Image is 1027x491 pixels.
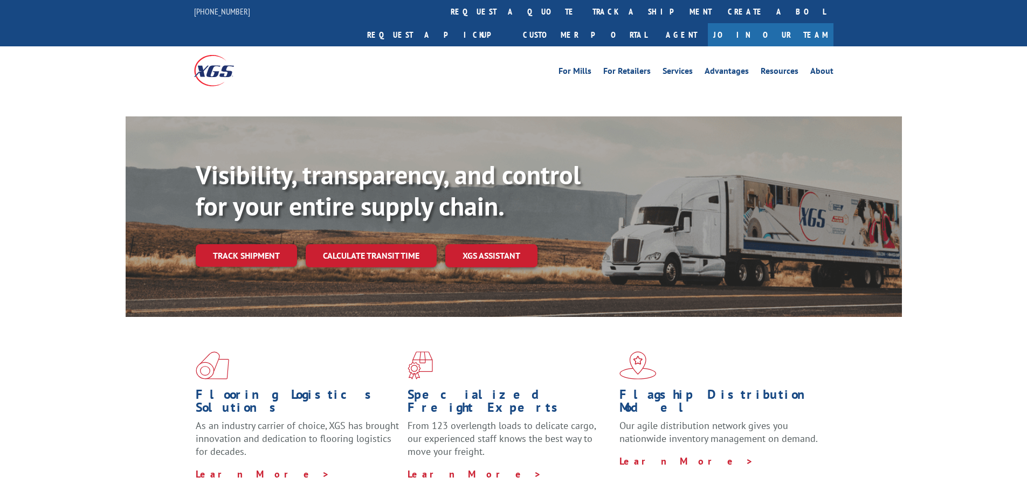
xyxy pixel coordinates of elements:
[194,6,250,17] a: [PHONE_NUMBER]
[705,67,749,79] a: Advantages
[196,419,399,458] span: As an industry carrier of choice, XGS has brought innovation and dedication to flooring logistics...
[655,23,708,46] a: Agent
[408,351,433,379] img: xgs-icon-focused-on-flooring-red
[408,388,611,419] h1: Specialized Freight Experts
[761,67,798,79] a: Resources
[445,244,537,267] a: XGS ASSISTANT
[810,67,833,79] a: About
[359,23,515,46] a: Request a pickup
[306,244,437,267] a: Calculate transit time
[619,351,657,379] img: xgs-icon-flagship-distribution-model-red
[196,244,297,267] a: Track shipment
[663,67,693,79] a: Services
[408,468,542,480] a: Learn More >
[196,158,581,223] b: Visibility, transparency, and control for your entire supply chain.
[619,388,823,419] h1: Flagship Distribution Model
[619,419,818,445] span: Our agile distribution network gives you nationwide inventory management on demand.
[196,351,229,379] img: xgs-icon-total-supply-chain-intelligence-red
[559,67,591,79] a: For Mills
[196,468,330,480] a: Learn More >
[196,388,399,419] h1: Flooring Logistics Solutions
[603,67,651,79] a: For Retailers
[708,23,833,46] a: Join Our Team
[408,419,611,467] p: From 123 overlength loads to delicate cargo, our experienced staff knows the best way to move you...
[515,23,655,46] a: Customer Portal
[619,455,754,467] a: Learn More >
